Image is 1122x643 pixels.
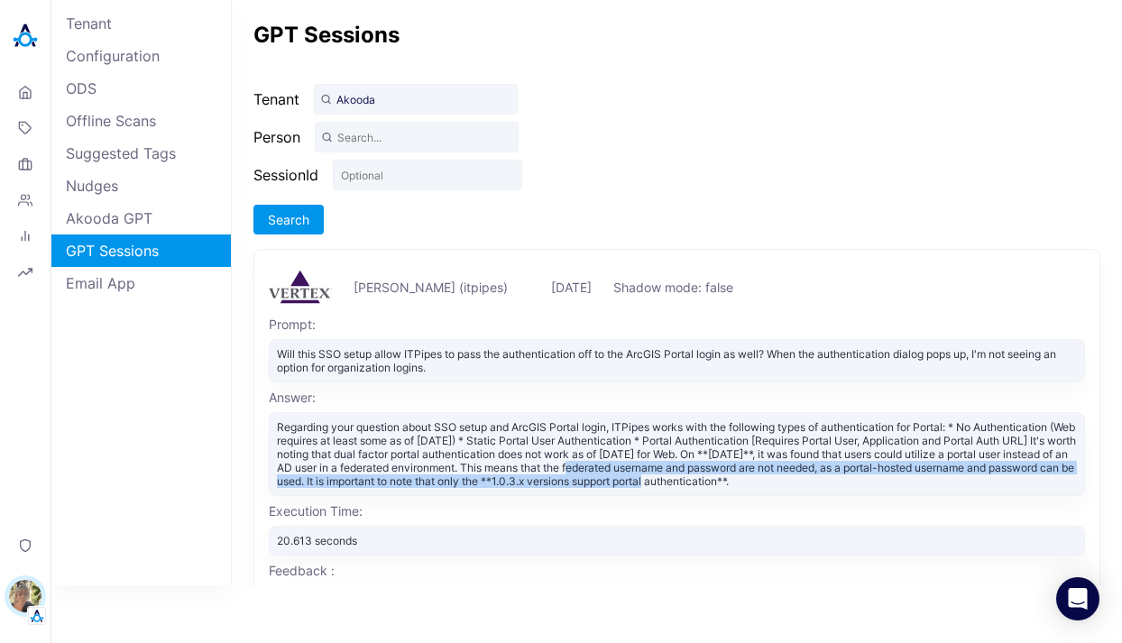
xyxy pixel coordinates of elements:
input: Optional [333,160,522,190]
a: Nudges [51,170,231,202]
h2: GPT Sessions [253,22,400,48]
a: Email App [51,267,231,299]
div: Open Intercom Messenger [1056,577,1099,620]
button: Search [253,205,324,234]
img: Tenant Logo [28,607,46,625]
div: Shadow mode: false [613,280,733,295]
a: Suggested Tags [51,137,231,170]
label: Person [253,128,300,146]
div: Feedback : [269,563,1085,578]
a: Akooda GPT [51,202,231,234]
input: Akooda [314,84,518,115]
a: Tenant [51,7,231,40]
label: Tenant [253,90,299,108]
a: GPT Sessions [51,234,231,267]
div: [DATE] [551,280,592,295]
button: Alisa FaingoldTenant Logo [7,573,43,625]
div: 20.613 seconds [269,526,1085,556]
a: Configuration [51,40,231,72]
a: Offline Scans [51,105,231,137]
div: Execution Time: [269,503,1085,519]
div: Answer: [269,390,1085,405]
label: SessionId [253,166,318,184]
a: ODS [51,72,231,105]
div: [PERSON_NAME] (itpipes) [354,280,508,295]
img: Akooda Logo [7,18,43,54]
img: Alisa Faingold [9,580,41,612]
div: Will this SSO setup allow ITPipes to pass the authentication off to the ArcGIS Portal login as we... [269,339,1085,382]
div: Regarding your question about SSO setup and ArcGIS Portal login, ITPipes works with the following... [269,412,1085,496]
input: Search... [315,122,519,152]
div: Prompt: [269,317,1085,332]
